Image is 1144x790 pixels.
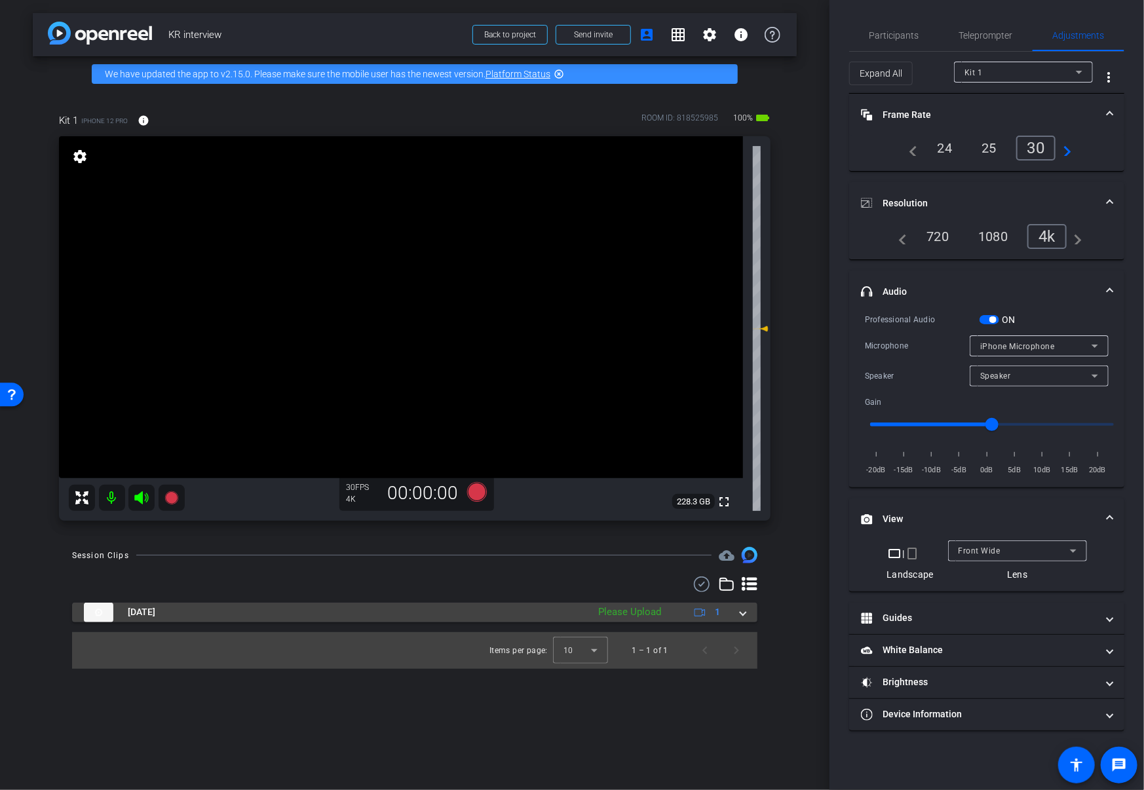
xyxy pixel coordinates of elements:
mat-icon: highlight_off [554,69,564,79]
button: Expand All [849,62,913,85]
span: 228.3 GB [672,494,715,510]
span: -20dB [865,464,887,477]
mat-icon: info [733,27,749,43]
mat-icon: battery_std [755,110,771,126]
div: Frame Rate [849,136,1124,171]
mat-icon: message [1111,757,1127,773]
a: Platform Status [486,69,550,79]
div: Session Clips [72,549,129,562]
mat-icon: fullscreen [716,494,732,510]
div: 720 [917,225,959,248]
div: Gain [865,396,980,409]
mat-expansion-panel-header: Brightness [849,667,1124,698]
mat-panel-title: Device Information [861,707,1097,721]
mat-panel-title: View [861,512,1097,526]
mat-panel-title: Audio [861,285,1097,299]
mat-expansion-panel-header: View [849,498,1124,540]
button: Previous page [689,635,721,666]
div: We have updated the app to v2.15.0. Please make sure the mobile user has the newest version. [92,64,738,84]
mat-icon: settings [71,149,89,164]
span: 10dB [1031,464,1054,477]
div: | [887,546,933,561]
span: 5dB [1003,464,1025,477]
span: Speaker [980,371,1011,381]
mat-expansion-panel-header: thumb-nail[DATE]Please Upload1 [72,603,757,622]
div: Landscape [887,568,933,581]
mat-icon: accessibility [1069,757,1084,773]
div: 30 [346,482,379,493]
div: Audio [849,312,1124,487]
mat-expansion-panel-header: Guides [849,603,1124,634]
div: 24 [928,137,963,159]
div: Items per page: [489,644,548,657]
span: Back to project [484,30,536,39]
span: Expand All [860,61,902,86]
div: 4k [1027,224,1067,249]
div: Microphone [865,339,970,352]
mat-icon: 0 dB [753,321,769,337]
div: Speaker [865,369,970,383]
img: thumb-nail [84,603,113,622]
div: 30 [1016,136,1056,160]
mat-icon: navigate_next [1067,229,1082,244]
span: Front Wide [959,546,1001,555]
mat-expansion-panel-header: Frame Rate [849,94,1124,136]
mat-icon: more_vert [1101,69,1116,85]
div: Please Upload [592,605,668,620]
div: 00:00:00 [379,482,467,504]
span: KR interview [168,22,465,48]
span: 1 [715,605,720,619]
span: -5dB [948,464,970,477]
mat-icon: crop_landscape [887,546,902,561]
img: Session clips [742,547,757,563]
span: [DATE] [128,605,155,619]
mat-icon: cloud_upload [719,548,734,563]
span: Send invite [574,29,613,40]
span: Kit 1 [964,68,983,77]
mat-panel-title: White Balance [861,643,1097,657]
mat-expansion-panel-header: White Balance [849,635,1124,666]
mat-icon: account_box [639,27,655,43]
mat-icon: navigate_before [902,140,918,156]
div: 1080 [968,225,1018,248]
button: Next page [721,635,752,666]
div: 4K [346,494,379,504]
div: ROOM ID: 818525985 [641,112,718,131]
mat-icon: info [138,115,149,126]
span: -15dB [892,464,915,477]
span: 15dB [1059,464,1081,477]
span: 100% [731,107,755,128]
span: Teleprompter [959,31,1013,40]
div: 1 – 1 of 1 [632,644,668,657]
span: iPhone Microphone [980,342,1055,351]
button: More Options for Adjustments Panel [1093,62,1124,93]
mat-panel-title: Guides [861,611,1097,625]
mat-panel-title: Frame Rate [861,108,1097,122]
span: Participants [869,31,919,40]
mat-icon: crop_portrait [905,546,921,561]
button: Back to project [472,25,548,45]
div: Resolution [849,224,1124,259]
div: View [849,540,1124,592]
img: app-logo [48,22,152,45]
button: Send invite [556,25,631,45]
mat-panel-title: Resolution [861,197,1097,210]
span: iPhone 12 Pro [81,116,128,126]
mat-expansion-panel-header: Audio [849,271,1124,312]
label: ON [999,313,1016,326]
span: 0dB [976,464,998,477]
div: Professional Audio [865,313,980,326]
span: Adjustments [1053,31,1105,40]
mat-icon: grid_on [670,27,686,43]
span: 20dB [1086,464,1109,477]
span: Kit 1 [59,113,78,128]
mat-icon: settings [702,27,717,43]
mat-expansion-panel-header: Device Information [849,699,1124,730]
span: FPS [355,483,369,492]
mat-panel-title: Brightness [861,675,1097,689]
div: 25 [972,137,1006,159]
mat-icon: navigate_before [891,229,907,244]
span: -10dB [921,464,943,477]
mat-icon: navigate_next [1056,140,1071,156]
span: Destinations for your clips [719,548,734,563]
